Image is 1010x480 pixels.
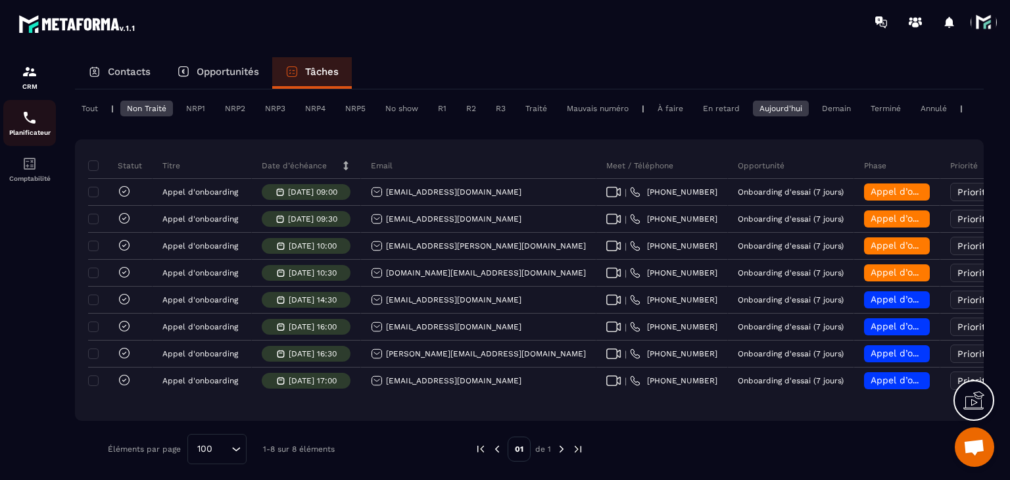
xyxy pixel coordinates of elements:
[288,187,337,197] p: [DATE] 09:00
[22,110,37,126] img: scheduler
[696,101,746,116] div: En retard
[871,348,995,358] span: Appel d’onboarding planifié
[108,66,151,78] p: Contacts
[162,376,238,385] p: Appel d'onboarding
[3,100,56,146] a: schedulerschedulerPlanificateur
[460,101,483,116] div: R2
[187,434,247,464] div: Search for option
[289,376,337,385] p: [DATE] 17:00
[642,104,644,113] p: |
[75,57,164,89] a: Contacts
[630,268,717,278] a: [PHONE_NUMBER]
[738,160,784,171] p: Opportunité
[217,442,228,456] input: Search for option
[491,443,503,455] img: prev
[162,187,238,197] p: Appel d'onboarding
[738,241,844,251] p: Onboarding d'essai (7 jours)
[162,322,238,331] p: Appel d'onboarding
[193,442,217,456] span: 100
[18,12,137,36] img: logo
[289,349,337,358] p: [DATE] 16:30
[519,101,554,116] div: Traité
[957,375,991,386] span: Priorité
[272,57,352,89] a: Tâches
[914,101,953,116] div: Annulé
[815,101,857,116] div: Demain
[431,101,453,116] div: R1
[630,214,717,224] a: [PHONE_NUMBER]
[871,321,995,331] span: Appel d’onboarding planifié
[218,101,252,116] div: NRP2
[289,295,337,304] p: [DATE] 14:30
[258,101,292,116] div: NRP3
[871,240,1002,251] span: Appel d’onboarding terminée
[871,294,995,304] span: Appel d’onboarding planifié
[738,349,844,358] p: Onboarding d'essai (7 jours)
[630,375,717,386] a: [PHONE_NUMBER]
[630,295,717,305] a: [PHONE_NUMBER]
[606,160,673,171] p: Meet / Téléphone
[625,187,627,197] span: |
[475,443,487,455] img: prev
[957,241,991,251] span: Priorité
[957,214,991,224] span: Priorité
[120,101,173,116] div: Non Traité
[180,101,212,116] div: NRP1
[535,444,551,454] p: de 1
[3,54,56,100] a: formationformationCRM
[738,214,844,224] p: Onboarding d'essai (7 jours)
[630,322,717,332] a: [PHONE_NUMBER]
[957,322,991,332] span: Priorité
[22,64,37,80] img: formation
[289,268,337,277] p: [DATE] 10:30
[625,268,627,278] span: |
[162,214,238,224] p: Appel d'onboarding
[560,101,635,116] div: Mauvais numéro
[162,241,238,251] p: Appel d'onboarding
[299,101,332,116] div: NRP4
[630,348,717,359] a: [PHONE_NUMBER]
[630,241,717,251] a: [PHONE_NUMBER]
[339,101,372,116] div: NRP5
[864,160,886,171] p: Phase
[289,241,337,251] p: [DATE] 10:00
[738,187,844,197] p: Onboarding d'essai (7 jours)
[625,214,627,224] span: |
[162,160,180,171] p: Titre
[3,146,56,192] a: accountantaccountantComptabilité
[108,444,181,454] p: Éléments par page
[871,375,995,385] span: Appel d’onboarding planifié
[960,104,963,113] p: |
[262,160,327,171] p: Date d’échéance
[162,349,238,358] p: Appel d'onboarding
[871,213,1002,224] span: Appel d’onboarding terminée
[950,160,978,171] p: Priorité
[197,66,259,78] p: Opportunités
[164,57,272,89] a: Opportunités
[162,295,238,304] p: Appel d'onboarding
[371,160,393,171] p: Email
[871,267,1002,277] span: Appel d’onboarding terminée
[955,427,994,467] a: Ouvrir le chat
[625,322,627,332] span: |
[263,444,335,454] p: 1-8 sur 8 éléments
[957,348,991,359] span: Priorité
[508,437,531,462] p: 01
[288,214,337,224] p: [DATE] 09:30
[738,295,844,304] p: Onboarding d'essai (7 jours)
[630,187,717,197] a: [PHONE_NUMBER]
[957,295,991,305] span: Priorité
[864,101,907,116] div: Terminé
[651,101,690,116] div: À faire
[957,268,991,278] span: Priorité
[556,443,567,455] img: next
[379,101,425,116] div: No show
[625,241,627,251] span: |
[625,349,627,359] span: |
[305,66,339,78] p: Tâches
[625,376,627,386] span: |
[3,129,56,136] p: Planificateur
[91,160,142,171] p: Statut
[22,156,37,172] img: accountant
[738,376,844,385] p: Onboarding d'essai (7 jours)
